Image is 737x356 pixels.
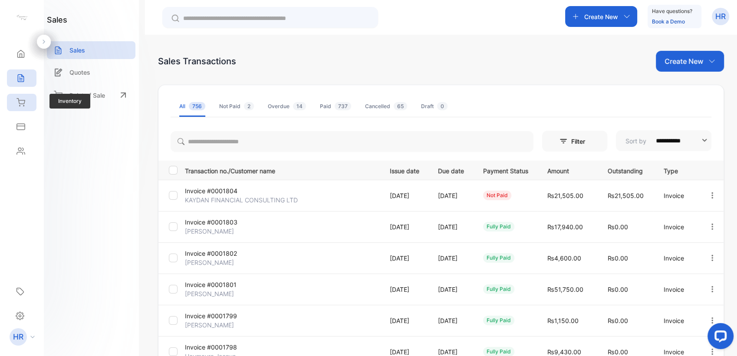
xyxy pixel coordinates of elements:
span: ₨0.00 [608,223,628,231]
p: Create New [665,56,703,66]
div: Not Paid [219,102,254,110]
p: Sales [69,46,85,55]
p: Sort by [625,136,646,145]
p: Filter [571,137,590,146]
a: Point of Sale [47,86,135,105]
p: [DATE] [438,316,465,325]
p: Due date [438,165,465,175]
span: 14 [293,102,306,110]
div: All [179,102,205,110]
span: ₨0.00 [608,286,628,293]
div: not paid [483,191,511,200]
button: Create New [565,6,637,27]
p: Issue date [390,165,421,175]
div: fully paid [483,222,514,231]
p: [PERSON_NAME] [185,227,250,236]
p: [DATE] [390,191,421,200]
span: 0 [437,102,447,110]
div: fully paid [483,253,514,263]
p: Payment Status [483,165,530,175]
p: Invoice #0001799 [185,311,250,320]
span: ₨21,505.00 [547,192,583,199]
p: Amount [547,165,589,175]
div: Overdue [268,102,306,110]
div: Sales Transactions [158,55,236,68]
button: Filter [542,131,607,152]
span: ₨0.00 [608,348,628,356]
span: 756 [189,102,205,110]
span: Inventory [49,94,90,109]
button: HR [712,6,729,27]
p: Type [664,165,690,175]
span: ₨4,600.00 [547,254,581,262]
a: Sales [47,41,135,59]
span: ₨9,430.00 [547,348,581,356]
p: Invoice [664,285,690,294]
p: Invoice #0001803 [185,218,250,227]
div: fully paid [483,284,514,294]
div: Cancelled [365,102,407,110]
p: [DATE] [438,191,465,200]
p: Invoice [664,316,690,325]
span: 65 [394,102,407,110]
p: [DATE] [390,254,421,263]
img: logo [15,11,28,24]
div: Draft [421,102,447,110]
p: Create New [584,12,618,21]
p: Invoice #0001804 [185,186,250,195]
span: ₨1,150.00 [547,317,579,324]
p: Invoice [664,222,690,231]
p: HR [13,331,23,343]
p: HR [715,11,726,22]
p: Transaction no./Customer name [185,165,379,175]
p: KAYDAN FINANCIAL CONSULTING LTD [185,195,298,204]
a: Quotes [47,63,135,81]
p: [PERSON_NAME] [185,258,250,267]
p: [DATE] [438,254,465,263]
button: Create New [656,51,724,72]
p: Invoice #0001801 [185,280,250,289]
a: Book a Demo [652,18,685,25]
span: ₨0.00 [608,317,628,324]
h1: sales [47,14,67,26]
p: Invoice [664,191,690,200]
div: Paid [320,102,351,110]
p: Outstanding [608,165,646,175]
p: [DATE] [390,285,421,294]
p: Point of Sale [69,91,105,100]
p: [DATE] [390,316,421,325]
p: [DATE] [438,285,465,294]
iframe: LiveChat chat widget [701,320,737,356]
button: Sort by [616,130,711,151]
p: Have questions? [652,7,692,16]
span: ₨51,750.00 [547,286,583,293]
span: ₨17,940.00 [547,223,583,231]
p: [DATE] [390,222,421,231]
p: [DATE] [438,222,465,231]
p: [PERSON_NAME] [185,320,250,330]
div: fully paid [483,316,514,325]
span: ₨0.00 [608,254,628,262]
p: Invoice #0001802 [185,249,250,258]
span: ₨21,505.00 [608,192,644,199]
p: [PERSON_NAME] [185,289,250,298]
p: Invoice #0001798 [185,343,250,352]
span: 2 [244,102,254,110]
p: Invoice [664,254,690,263]
p: Quotes [69,68,90,77]
span: 737 [335,102,351,110]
